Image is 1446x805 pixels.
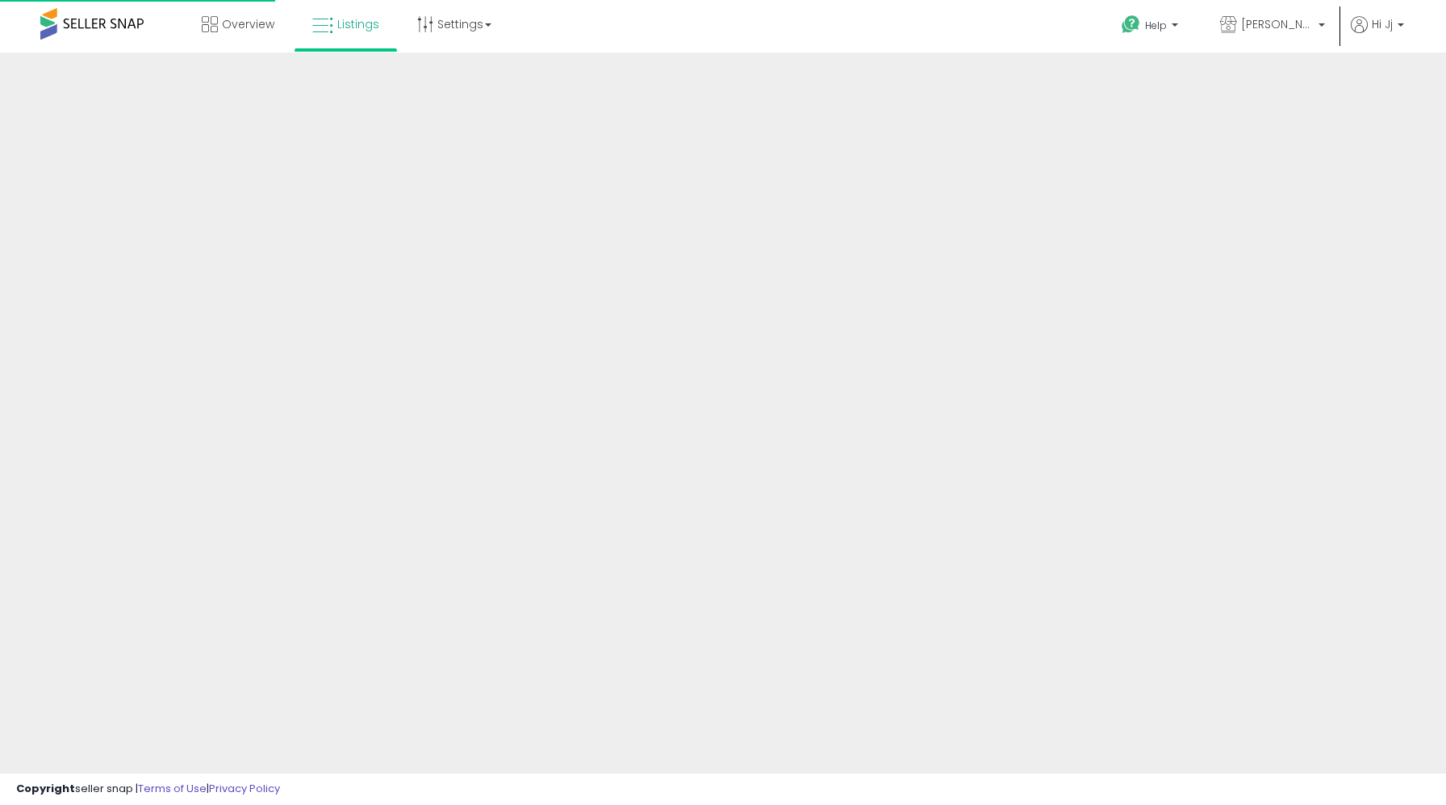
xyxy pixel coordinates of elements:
[1351,16,1404,52] a: Hi Jj
[1145,19,1167,32] span: Help
[337,16,379,32] span: Listings
[222,16,274,32] span: Overview
[1241,16,1314,32] span: [PERSON_NAME]'s Movies - CA
[1121,15,1141,35] i: Get Help
[1372,16,1393,32] span: Hi Jj
[1109,2,1194,52] a: Help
